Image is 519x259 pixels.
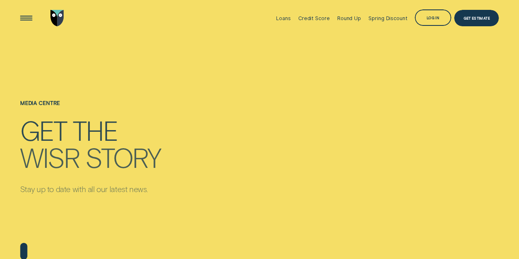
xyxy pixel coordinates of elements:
[20,117,66,143] div: Get
[20,144,79,170] div: Wisr
[337,15,361,21] div: Round Up
[50,10,64,26] img: Wisr
[20,116,160,167] h4: Get the Wisr story
[276,15,290,21] div: Loans
[73,117,117,143] div: the
[415,9,451,26] button: Log in
[20,100,160,117] h1: Media Centre
[20,184,160,194] p: Stay up to date with all our latest news.
[454,10,499,26] a: Get Estimate
[85,144,160,170] div: story
[18,10,34,26] button: Open Menu
[298,15,330,21] div: Credit Score
[368,15,407,21] div: Spring Discount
